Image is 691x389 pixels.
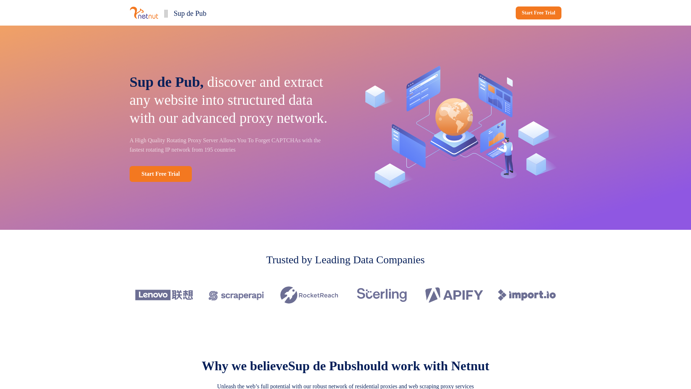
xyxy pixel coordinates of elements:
p: Why we believe should work with Netnut [202,358,489,374]
a: Start Free Trial [516,6,561,19]
a: Start Free Trial [130,166,192,182]
span: Sup de Pub [173,9,206,17]
p: Trusted by Leading Data Companies [266,251,425,268]
span: Sup de Pub [288,359,351,373]
p: A High Quality Rotating Proxy Server Allows You To Forget CAPTCHAs with the fastest rotating IP n... [130,136,335,155]
span: Sup de Pub, [130,74,204,90]
p: discover and extract any website into structured data with our advanced proxy network. [130,73,335,127]
p: || [164,6,168,20]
